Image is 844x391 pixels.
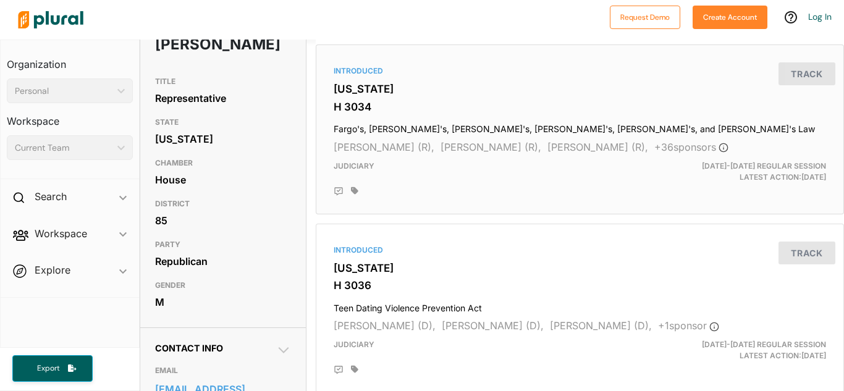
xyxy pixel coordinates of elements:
[702,340,826,349] span: [DATE]-[DATE] Regular Session
[351,187,358,195] div: Add tags
[155,130,291,148] div: [US_STATE]
[334,319,436,332] span: [PERSON_NAME] (D),
[693,10,767,23] a: Create Account
[441,141,541,153] span: [PERSON_NAME] (R),
[28,363,68,374] span: Export
[155,170,291,189] div: House
[15,141,112,154] div: Current Team
[334,297,826,314] h4: Teen Dating Violence Prevention Act
[155,278,291,293] h3: GENDER
[693,6,767,29] button: Create Account
[334,279,826,292] h3: H 3036
[155,156,291,170] h3: CHAMBER
[155,115,291,130] h3: STATE
[155,26,237,63] h1: [PERSON_NAME]
[15,85,112,98] div: Personal
[334,65,826,77] div: Introduced
[654,141,728,153] span: + 36 sponsor s
[547,141,648,153] span: [PERSON_NAME] (R),
[779,242,835,264] button: Track
[665,339,835,361] div: Latest Action: [DATE]
[334,118,826,135] h4: Fargo's, [PERSON_NAME]'s, [PERSON_NAME]'s, [PERSON_NAME]'s, [PERSON_NAME]'s, and [PERSON_NAME]'s Law
[155,237,291,252] h3: PARTY
[155,211,291,230] div: 85
[155,89,291,107] div: Representative
[155,343,223,353] span: Contact Info
[12,355,93,382] button: Export
[334,101,826,113] h3: H 3034
[550,319,652,332] span: [PERSON_NAME] (D),
[35,190,67,203] h2: Search
[155,293,291,311] div: M
[334,141,434,153] span: [PERSON_NAME] (R),
[334,365,344,375] div: Add Position Statement
[808,11,832,22] a: Log In
[334,161,374,170] span: Judiciary
[334,340,374,349] span: Judiciary
[155,196,291,211] h3: DISTRICT
[155,74,291,89] h3: TITLE
[779,62,835,85] button: Track
[334,187,344,196] div: Add Position Statement
[155,252,291,271] div: Republican
[7,103,133,130] h3: Workspace
[334,83,826,95] h3: [US_STATE]
[334,262,826,274] h3: [US_STATE]
[442,319,544,332] span: [PERSON_NAME] (D),
[155,363,291,378] h3: EMAIL
[658,319,719,332] span: + 1 sponsor
[351,365,358,374] div: Add tags
[665,161,835,183] div: Latest Action: [DATE]
[610,6,680,29] button: Request Demo
[702,161,826,170] span: [DATE]-[DATE] Regular Session
[610,10,680,23] a: Request Demo
[7,46,133,74] h3: Organization
[334,245,826,256] div: Introduced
